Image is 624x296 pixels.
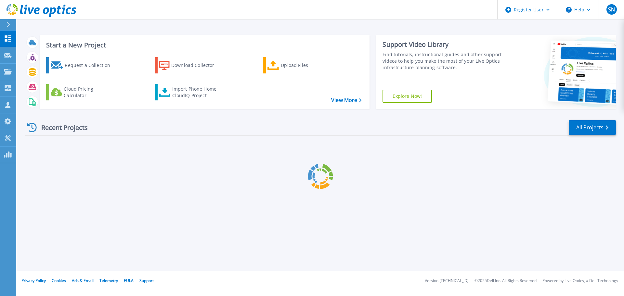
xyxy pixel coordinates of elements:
div: Recent Projects [25,120,97,135]
div: Request a Collection [65,59,117,72]
a: View More [331,97,361,103]
a: Cloud Pricing Calculator [46,84,119,100]
a: Cookies [52,278,66,283]
a: Telemetry [99,278,118,283]
a: EULA [124,278,134,283]
li: Powered by Live Optics, a Dell Technology [542,279,618,283]
li: © 2025 Dell Inc. All Rights Reserved [474,279,537,283]
a: Request a Collection [46,57,119,73]
div: Support Video Library [383,40,505,49]
div: Download Collector [171,59,223,72]
div: Find tutorials, instructional guides and other support videos to help you make the most of your L... [383,51,505,71]
li: Version: [TECHNICAL_ID] [425,279,469,283]
a: Support [139,278,154,283]
span: SN [608,7,615,12]
a: Ads & Email [72,278,94,283]
div: Upload Files [281,59,333,72]
a: Privacy Policy [21,278,46,283]
a: Explore Now! [383,90,432,103]
h3: Start a New Project [46,42,361,49]
a: Upload Files [263,57,335,73]
a: Download Collector [155,57,227,73]
a: All Projects [569,120,616,135]
div: Import Phone Home CloudIQ Project [172,86,223,99]
div: Cloud Pricing Calculator [64,86,116,99]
